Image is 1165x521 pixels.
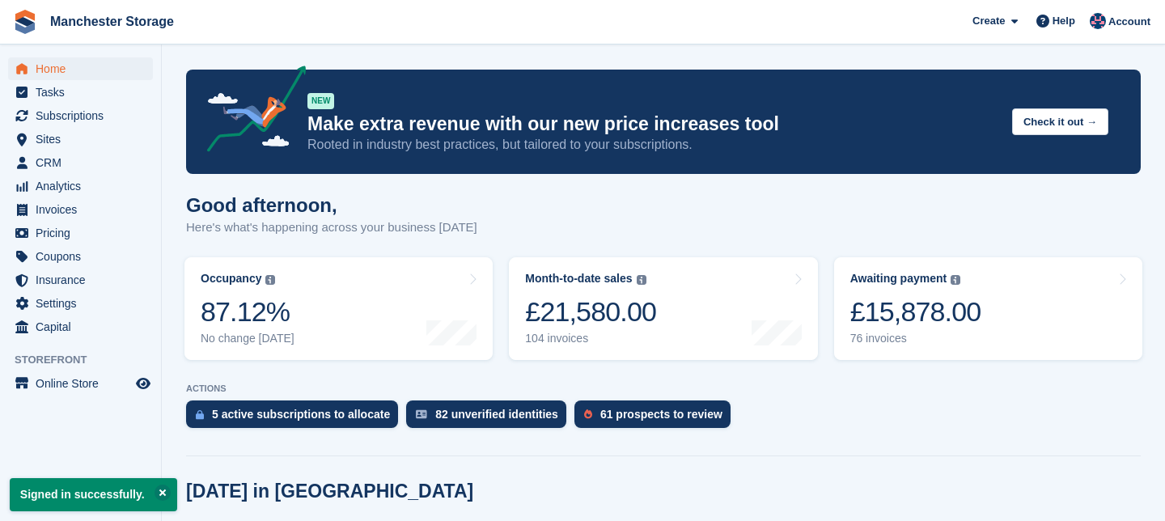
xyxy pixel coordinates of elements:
a: menu [8,316,153,338]
a: 61 prospects to review [574,400,739,436]
p: Make extra revenue with our new price increases tool [307,112,999,136]
p: Rooted in industry best practices, but tailored to your subscriptions. [307,136,999,154]
img: price-adjustments-announcement-icon-8257ccfd72463d97f412b2fc003d46551f7dbcb40ab6d574587a9cd5c0d94... [193,66,307,158]
div: 61 prospects to review [600,408,722,421]
img: icon-info-grey-7440780725fd019a000dd9b08b2336e03edf1995a4989e88bcd33f0948082b44.svg [265,275,275,285]
span: Create [972,13,1005,29]
a: 82 unverified identities [406,400,574,436]
div: Month-to-date sales [525,272,632,286]
a: Awaiting payment £15,878.00 76 invoices [834,257,1142,360]
span: Subscriptions [36,104,133,127]
span: Home [36,57,133,80]
a: menu [8,104,153,127]
span: Online Store [36,372,133,395]
div: Awaiting payment [850,272,947,286]
a: Preview store [133,374,153,393]
span: Help [1053,13,1075,29]
button: Check it out → [1012,108,1108,135]
img: prospect-51fa495bee0391a8d652442698ab0144808aea92771e9ea1ae160a38d050c398.svg [584,409,592,419]
a: menu [8,198,153,221]
a: menu [8,245,153,268]
a: menu [8,81,153,104]
a: menu [8,222,153,244]
p: Here's what's happening across your business [DATE] [186,218,477,237]
span: Pricing [36,222,133,244]
h1: Good afternoon, [186,194,477,216]
span: Capital [36,316,133,338]
span: Account [1108,14,1150,30]
div: 5 active subscriptions to allocate [212,408,390,421]
img: icon-info-grey-7440780725fd019a000dd9b08b2336e03edf1995a4989e88bcd33f0948082b44.svg [951,275,960,285]
p: ACTIONS [186,383,1141,394]
div: £15,878.00 [850,295,981,328]
div: 104 invoices [525,332,656,345]
h2: [DATE] in [GEOGRAPHIC_DATA] [186,481,473,502]
a: Month-to-date sales £21,580.00 104 invoices [509,257,817,360]
a: Occupancy 87.12% No change [DATE] [184,257,493,360]
span: Tasks [36,81,133,104]
img: stora-icon-8386f47178a22dfd0bd8f6a31ec36ba5ce8667c1dd55bd0f319d3a0aa187defe.svg [13,10,37,34]
a: menu [8,269,153,291]
div: 76 invoices [850,332,981,345]
span: Invoices [36,198,133,221]
div: 87.12% [201,295,294,328]
div: £21,580.00 [525,295,656,328]
a: menu [8,372,153,395]
div: No change [DATE] [201,332,294,345]
img: active_subscription_to_allocate_icon-d502201f5373d7db506a760aba3b589e785aa758c864c3986d89f69b8ff3... [196,409,204,420]
a: menu [8,128,153,150]
a: menu [8,57,153,80]
a: menu [8,292,153,315]
div: Occupancy [201,272,261,286]
img: icon-info-grey-7440780725fd019a000dd9b08b2336e03edf1995a4989e88bcd33f0948082b44.svg [637,275,646,285]
div: NEW [307,93,334,109]
a: menu [8,151,153,174]
span: CRM [36,151,133,174]
a: Manchester Storage [44,8,180,35]
a: 5 active subscriptions to allocate [186,400,406,436]
img: verify_identity-adf6edd0f0f0b5bbfe63781bf79b02c33cf7c696d77639b501bdc392416b5a36.svg [416,409,427,419]
span: Sites [36,128,133,150]
p: Signed in successfully. [10,478,177,511]
span: Coupons [36,245,133,268]
span: Settings [36,292,133,315]
span: Analytics [36,175,133,197]
span: Storefront [15,352,161,368]
a: menu [8,175,153,197]
span: Insurance [36,269,133,291]
div: 82 unverified identities [435,408,558,421]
